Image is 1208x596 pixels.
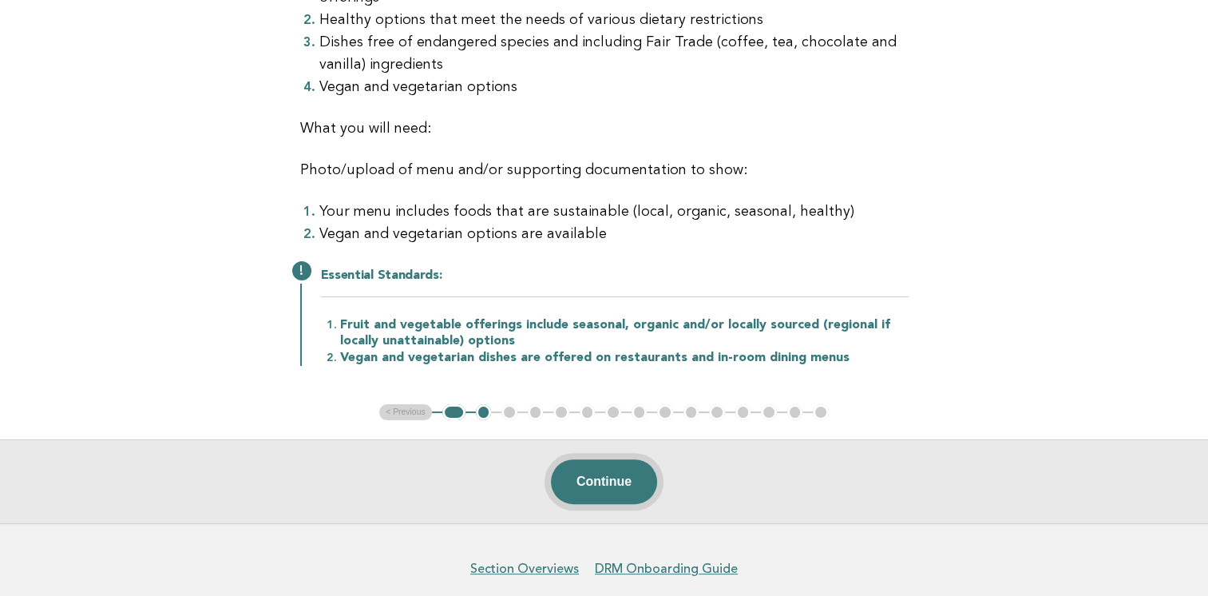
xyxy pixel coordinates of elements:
li: Healthy options that meet the needs of various dietary restrictions [319,9,909,31]
a: DRM Onboarding Guide [595,561,738,577]
button: 1 [442,404,465,420]
li: Vegan and vegetarian options are available [319,223,909,245]
p: Photo/upload of menu and/or supporting documentation to show: [300,159,909,181]
li: Fruit and vegetable offerings include seasonal, organic and/or locally sourced (regional if local... [340,316,909,349]
a: Section Overviews [470,561,579,577]
li: Your menu includes foods that are sustainable (local, organic, seasonal, healthy) [319,201,909,223]
h2: Essential Standards: [321,268,909,297]
p: What you will need: [300,117,909,140]
button: 2 [476,404,492,420]
li: Vegan and vegetarian dishes are offered on restaurants and in-room dining menus [340,349,909,366]
li: Vegan and vegetarian options [319,76,909,98]
button: Continue [551,459,657,504]
li: Dishes free of endangered species and including Fair Trade (coffee, tea, chocolate and vanilla) i... [319,31,909,76]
